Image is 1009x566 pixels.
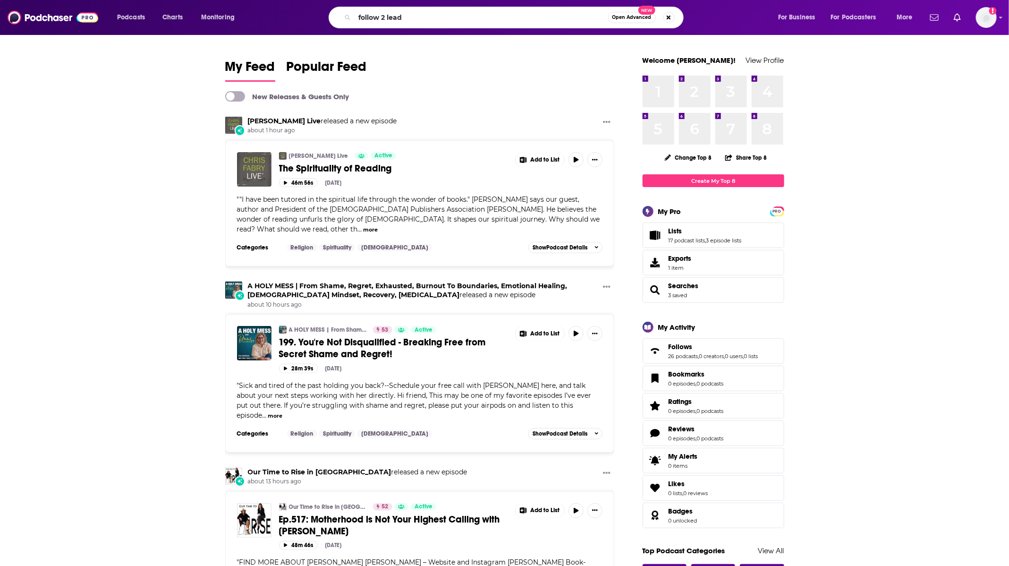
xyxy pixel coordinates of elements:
[643,448,784,473] a: My Alerts
[669,452,698,461] span: My Alerts
[599,282,614,293] button: Show More Button
[587,152,602,167] button: Show More Button
[235,125,245,136] div: New Episode
[772,208,783,215] span: PRO
[587,326,602,341] button: Show More Button
[357,430,432,437] a: [DEMOGRAPHIC_DATA]
[669,490,683,497] a: 0 lists
[225,282,242,299] img: A HOLY MESS | From Shame, Regret, Exhausted, Burnout To Boundaries, Emotional Healing, Christian ...
[325,542,342,549] div: [DATE]
[976,7,997,28] span: Logged in as ZoeJethani
[669,265,692,271] span: 1 item
[643,174,784,187] a: Create My Top 8
[669,282,699,290] a: Searches
[237,244,280,251] h3: Categories
[669,480,685,488] span: Likes
[325,365,342,372] div: [DATE]
[724,353,725,360] span: ,
[319,244,355,251] a: Spirituality
[225,59,275,80] span: My Feed
[531,507,560,514] span: Add to List
[279,514,509,537] a: Ep.517: Motherhood is Not Your Highest Calling with [PERSON_NAME]
[279,336,486,360] span: 199. You're Not Disqualified - Breaking Free from Secret Shame and Regret!
[643,338,784,364] span: Follows
[374,151,392,161] span: Active
[248,117,397,126] h3: released a new episode
[643,277,784,303] span: Searches
[746,56,784,65] a: View Profile
[599,468,614,480] button: Show More Button
[358,225,362,233] span: ...
[237,381,592,420] span: "
[531,330,560,337] span: Add to List
[156,10,188,25] a: Charts
[225,117,242,134] img: Chris Fabry Live
[643,250,784,275] a: Exports
[643,420,784,446] span: Reviews
[684,490,708,497] a: 0 reviews
[669,370,705,378] span: Bookmarks
[696,380,697,387] span: ,
[643,503,784,528] span: Badges
[237,326,271,360] img: 199. You're Not Disqualified - Breaking Free from Secret Shame and Regret!
[725,353,743,360] a: 0 users
[373,326,392,334] a: 53
[683,490,684,497] span: ,
[646,454,665,467] span: My Alerts
[162,11,183,24] span: Charts
[289,152,348,160] a: [PERSON_NAME] Live
[669,380,696,387] a: 0 episodes
[263,411,267,420] span: ...
[279,163,392,174] span: The Spirituality of Reading
[699,353,724,360] a: 0 creators
[669,507,697,515] a: Badges
[8,9,98,26] img: Podchaser - Follow, Share and Rate Podcasts
[248,127,397,135] span: about 1 hour ago
[117,11,145,24] span: Podcasts
[279,152,287,160] img: Chris Fabry Live
[371,152,396,160] a: Active
[669,227,682,235] span: Lists
[279,503,287,511] img: Our Time to Rise in Midlife
[989,7,997,15] svg: Add a profile image
[669,408,696,414] a: 0 episodes
[646,229,665,242] a: Lists
[772,10,827,25] button: open menu
[643,366,784,391] span: Bookmarks
[237,195,600,233] span: "
[669,435,696,442] a: 0 episodes
[287,59,367,80] span: Popular Feed
[225,59,275,82] a: My Feed
[646,481,665,495] a: Likes
[643,223,784,248] span: Lists
[279,326,287,334] a: A HOLY MESS | From Shame, Regret, Exhausted, Burnout To Boundaries, Emotional Healing, Christian ...
[976,7,997,28] button: Show profile menu
[669,254,692,263] span: Exports
[587,503,602,518] button: Show More Button
[289,503,367,511] a: Our Time to Rise in [GEOGRAPHIC_DATA]
[528,242,603,253] button: ShowPodcast Details
[744,353,758,360] a: 0 lists
[950,9,965,26] a: Show notifications dropdown
[237,381,592,420] span: Sick and tired of the past holding you back?--Schedule your free call with [PERSON_NAME] here, an...
[531,156,560,163] span: Add to List
[279,514,500,537] span: Ep.517: Motherhood is Not Your Highest Calling with [PERSON_NAME]
[831,11,876,24] span: For Podcasters
[411,326,436,334] a: Active
[248,117,321,125] a: Chris Fabry Live
[926,9,942,26] a: Show notifications dropdown
[382,502,389,512] span: 52
[669,292,687,299] a: 3 saved
[237,503,271,538] a: Ep.517: Motherhood is Not Your Highest Calling with Vicki Courtney
[646,372,665,385] a: Bookmarks
[415,326,432,335] span: Active
[612,15,652,20] span: Open Advanced
[669,237,705,244] a: 17 podcast lists
[338,7,693,28] div: Search podcasts, credits, & more...
[382,326,389,335] span: 53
